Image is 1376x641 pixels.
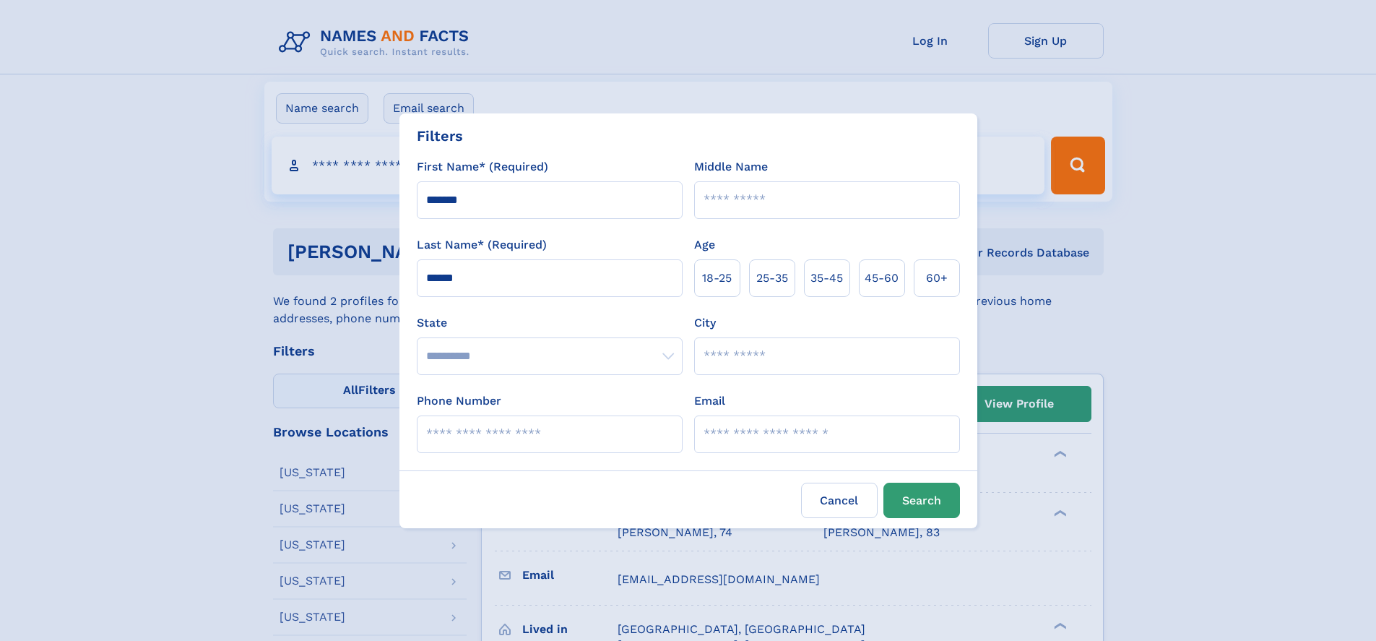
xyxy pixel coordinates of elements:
[926,270,948,287] span: 60+
[694,392,725,410] label: Email
[865,270,899,287] span: 45‑60
[417,158,548,176] label: First Name* (Required)
[694,236,715,254] label: Age
[883,483,960,518] button: Search
[702,270,732,287] span: 18‑25
[417,314,683,332] label: State
[694,314,716,332] label: City
[417,125,463,147] div: Filters
[417,392,501,410] label: Phone Number
[694,158,768,176] label: Middle Name
[756,270,788,287] span: 25‑35
[801,483,878,518] label: Cancel
[417,236,547,254] label: Last Name* (Required)
[810,270,843,287] span: 35‑45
